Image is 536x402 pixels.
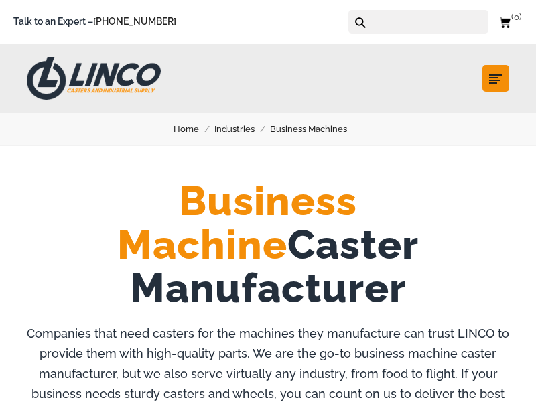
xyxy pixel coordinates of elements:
a: Home [174,122,214,137]
a: Industries [214,122,270,137]
a: Business Machines [270,122,362,137]
span: 0 [511,12,521,22]
h1: Caster Manufacturer [23,180,513,310]
input: Search [371,10,488,33]
span: Business Machine [117,178,357,268]
a: [PHONE_NUMBER] [93,16,176,27]
span: Talk to an Expert – [13,14,176,29]
img: LINCO CASTERS & INDUSTRIAL SUPPLY [27,57,161,100]
a: 0 [498,13,523,30]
